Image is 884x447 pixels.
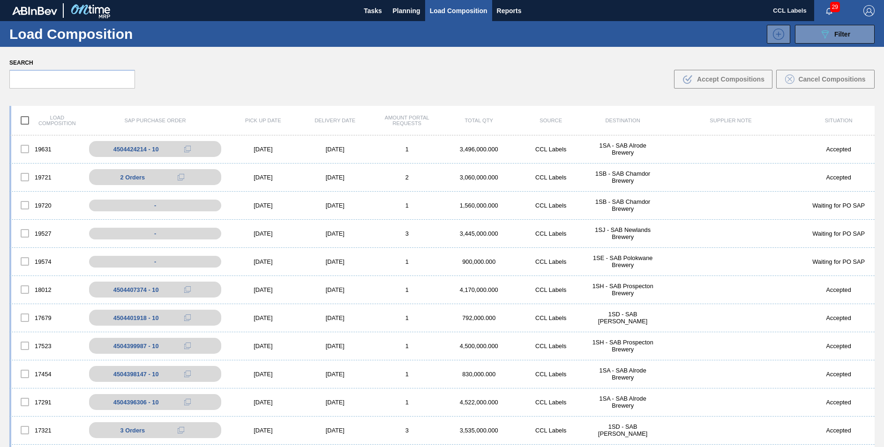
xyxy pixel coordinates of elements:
div: [DATE] [299,427,371,434]
div: Copy [178,143,197,155]
div: 830,000.000 [443,371,515,378]
div: Waiting for PO SAP [802,202,874,209]
div: CCL Labels [515,146,586,153]
div: 4504396306 - 10 [113,399,159,406]
div: 4504407374 - 10 [113,286,159,293]
div: 4504398147 - 10 [113,371,159,378]
div: Accepted [802,427,874,434]
div: 2 [371,174,443,181]
div: 1 [371,258,443,265]
div: 18012 [11,280,83,299]
div: 17291 [11,392,83,412]
div: Accepted [802,399,874,406]
div: [DATE] [227,314,299,321]
span: Accept Compositions [697,75,764,83]
div: Copy [178,340,197,351]
button: Cancel Compositions [776,70,875,89]
div: 1SJ - SAB Newlands Brewery [587,226,659,240]
div: 1SH - SAB Prospecton Brewery [587,283,659,297]
div: Copy [178,368,197,380]
div: [DATE] [299,399,371,406]
div: 1SE - SAB Polokwane Brewery [587,254,659,268]
span: Tasks [363,5,383,16]
div: 1SA - SAB Alrode Brewery [587,395,659,409]
div: 19574 [11,252,83,271]
div: 900,000.000 [443,258,515,265]
div: 1SD - SAB Rosslyn Brewery [587,423,659,437]
div: Situation [802,118,874,123]
div: 1SB - SAB Chamdor Brewery [587,170,659,184]
div: 1 [371,399,443,406]
div: - [89,256,221,268]
div: [DATE] [299,343,371,350]
div: [DATE] [299,174,371,181]
div: 3,445,000.000 [443,230,515,237]
div: - [89,228,221,239]
img: Logout [863,5,875,16]
div: 1 [371,286,443,293]
div: [DATE] [227,174,299,181]
div: 4504424214 - 10 [113,146,159,153]
div: Destination [587,118,659,123]
div: [DATE] [227,146,299,153]
div: Accepted [802,314,874,321]
div: 17679 [11,308,83,328]
div: 1 [371,202,443,209]
div: 19527 [11,223,83,243]
div: 1,560,000.000 [443,202,515,209]
div: 792,000.000 [443,314,515,321]
span: Reports [497,5,522,16]
div: 17454 [11,364,83,384]
div: Accepted [802,343,874,350]
div: 4504401918 - 10 [113,314,159,321]
button: Filter [795,25,875,44]
div: CCL Labels [515,202,586,209]
div: Waiting for PO SAP [802,230,874,237]
button: Notifications [814,4,844,17]
div: [DATE] [299,146,371,153]
div: 3,535,000.000 [443,427,515,434]
div: CCL Labels [515,343,586,350]
button: Accept Compositions [674,70,772,89]
div: Source [515,118,586,123]
div: 3 [371,427,443,434]
div: New Load Composition [762,25,790,44]
div: [DATE] [299,202,371,209]
div: 1SA - SAB Alrode Brewery [587,142,659,156]
div: Accepted [802,286,874,293]
div: [DATE] [227,343,299,350]
h1: Load Composition [9,29,164,39]
div: 1 [371,314,443,321]
div: 17523 [11,336,83,356]
div: CCL Labels [515,314,586,321]
div: Accepted [802,371,874,378]
span: Planning [393,5,420,16]
div: [DATE] [227,427,299,434]
div: CCL Labels [515,371,586,378]
div: 1 [371,343,443,350]
div: [DATE] [227,258,299,265]
div: Accepted [802,174,874,181]
div: [DATE] [299,371,371,378]
div: [DATE] [299,286,371,293]
span: 2 Orders [120,174,145,181]
div: 19631 [11,139,83,159]
div: 3,496,000.000 [443,146,515,153]
div: 4504399987 - 10 [113,343,159,350]
div: CCL Labels [515,286,586,293]
div: 1SB - SAB Chamdor Brewery [587,198,659,212]
div: CCL Labels [515,427,586,434]
div: 3 [371,230,443,237]
div: 1SH - SAB Prospecton Brewery [587,339,659,353]
div: 17321 [11,420,83,440]
span: Filter [834,30,850,38]
div: CCL Labels [515,230,586,237]
div: CCL Labels [515,174,586,181]
div: Delivery Date [299,118,371,123]
div: - [89,200,221,211]
div: CCL Labels [515,399,586,406]
div: SAP Purchase Order [83,118,227,123]
span: Load Composition [430,5,487,16]
div: [DATE] [227,371,299,378]
div: CCL Labels [515,258,586,265]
